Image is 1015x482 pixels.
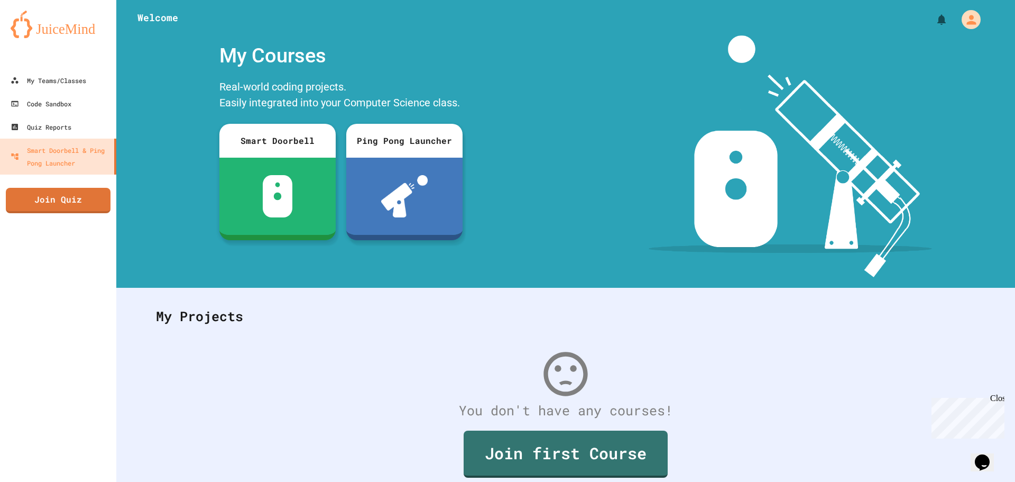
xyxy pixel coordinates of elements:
[145,401,986,421] div: You don't have any courses!
[11,97,71,110] div: Code Sandbox
[916,11,951,29] div: My Notifications
[11,74,86,87] div: My Teams/Classes
[11,121,71,133] div: Quiz Reports
[346,124,463,158] div: Ping Pong Launcher
[11,144,110,169] div: Smart Doorbell & Ping Pong Launcher
[951,7,983,32] div: My Account
[971,440,1004,471] iframe: chat widget
[214,35,468,76] div: My Courses
[145,296,986,337] div: My Projects
[219,124,336,158] div: Smart Doorbell
[6,188,110,213] a: Join Quiz
[214,76,468,116] div: Real-world coding projects. Easily integrated into your Computer Science class.
[464,431,668,478] a: Join first Course
[11,11,106,38] img: logo-orange.svg
[649,35,932,277] img: banner-image-my-projects.png
[381,175,428,217] img: ppl-with-ball.png
[263,175,293,217] img: sdb-white.svg
[4,4,73,67] div: Chat with us now!Close
[927,394,1004,439] iframe: chat widget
